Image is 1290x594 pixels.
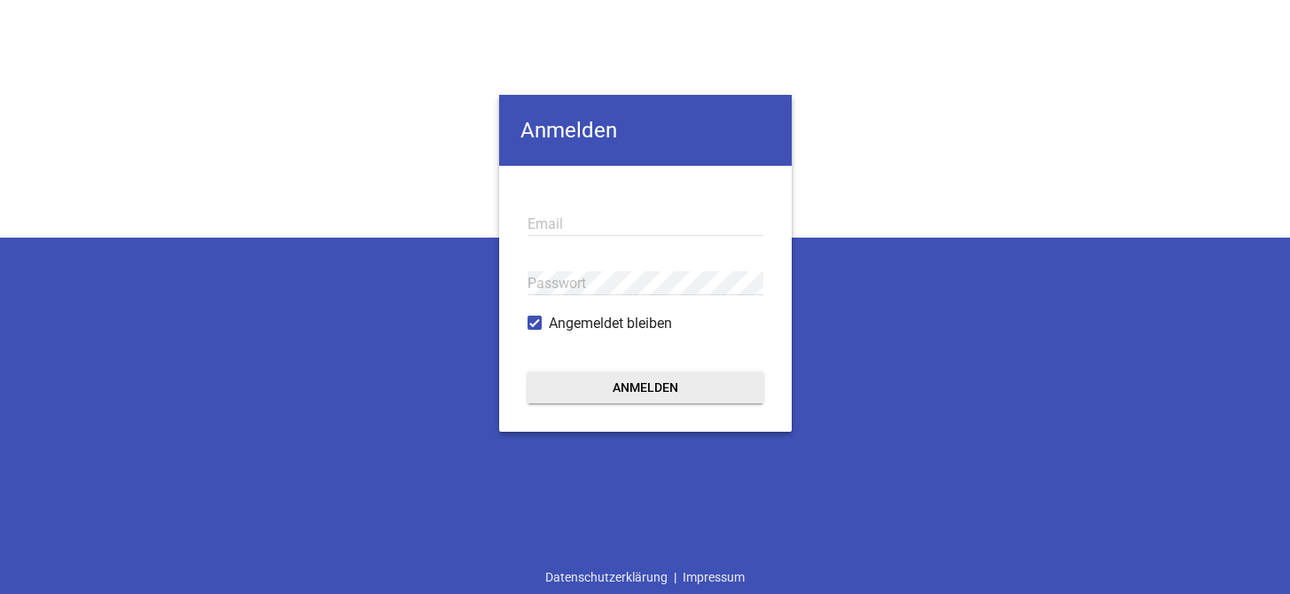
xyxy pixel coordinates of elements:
[539,560,751,594] div: |
[676,560,751,594] a: Impressum
[539,560,674,594] a: Datenschutzerklärung
[528,371,763,403] button: Anmelden
[499,95,792,166] h4: Anmelden
[549,313,672,334] span: Angemeldet bleiben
